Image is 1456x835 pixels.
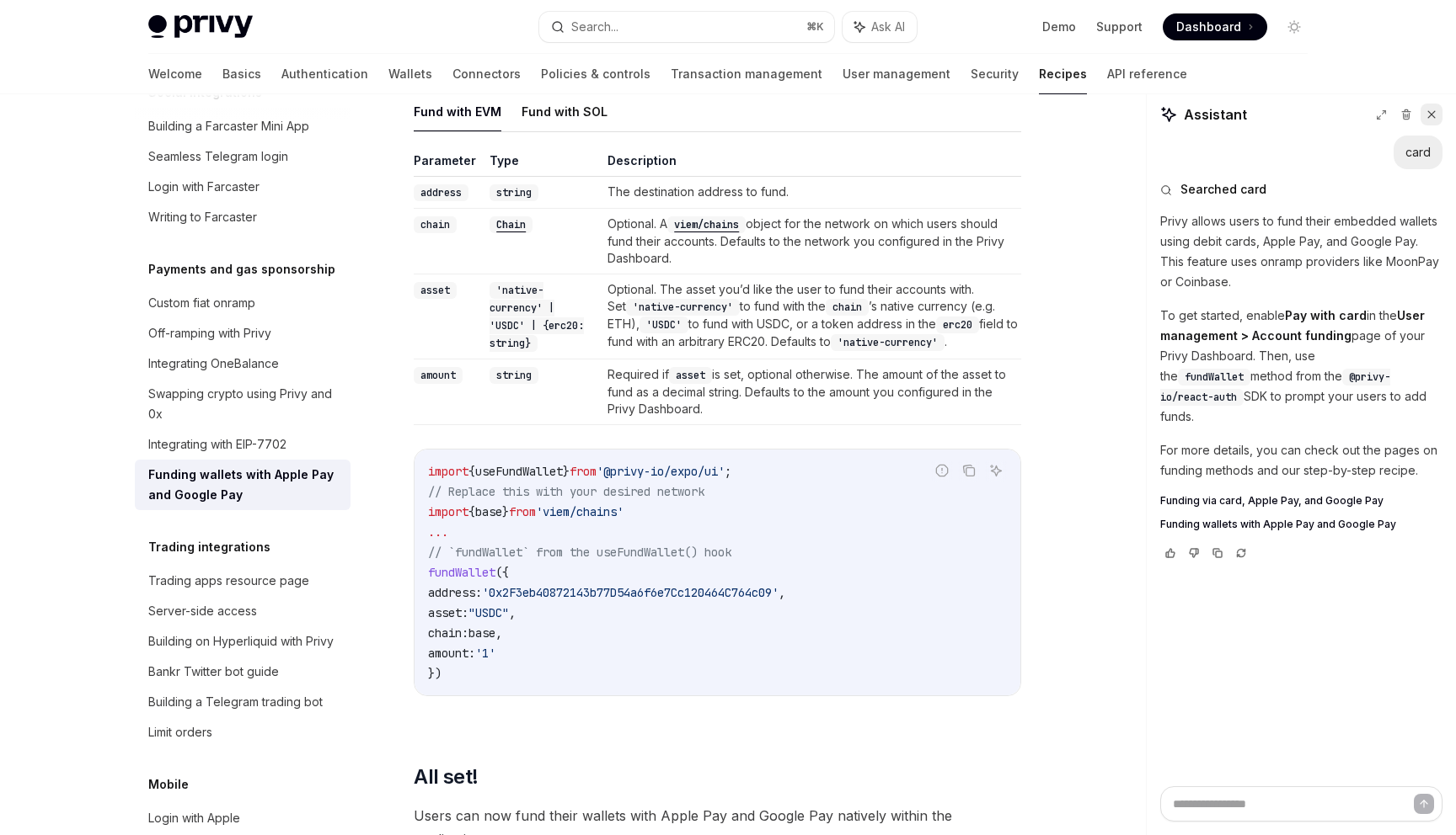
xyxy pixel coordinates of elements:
span: import [428,464,468,479]
span: from [570,464,597,479]
div: Integrating with EIP-7702 [148,434,286,455]
div: card [1405,144,1431,161]
a: User management [843,54,950,94]
button: Searched card [1160,181,1443,198]
code: string [490,367,538,384]
a: Swapping crypto using Privy and 0x [135,379,351,429]
button: Send message [1414,794,1434,814]
span: '0x2F3eb40872143b77D54a6f6e7Cc120464C764c09' [482,585,779,600]
button: Search...⌘K [539,12,834,42]
a: Custom fiat onramp [135,288,351,318]
div: Login with Farcaster [148,177,260,197]
th: Parameter [414,152,483,177]
code: 'native-currency' [626,299,740,316]
a: Limit orders [135,717,351,747]
span: // `fundWallet` from the useFundWallet() hook [428,545,731,560]
a: Integrating OneBalance [135,348,351,379]
button: Copy the contents from the code block [958,460,980,481]
span: { [468,464,475,479]
span: import [428,504,468,519]
h5: Payments and gas sponsorship [148,259,335,279]
p: Privy allows users to fund their embedded wallets using debit cards, Apple Pay, and Google Pay. T... [1160,211,1443,292]
span: '1' [475,646,495,661]
h5: Mobile [148,774,189,795]
td: The destination address to fund. [601,177,1021,209]
td: Optional. A object for the network on which users should fund their accounts. Defaults to the net... [601,209,1021,274]
span: chain: [428,625,468,641]
code: 'native-currency' [831,334,945,351]
a: API reference [1107,54,1187,94]
a: Chain [490,216,533,231]
div: Search... [571,17,618,37]
a: Seamless Telegram login [135,141,351,172]
h5: Trading integrations [148,537,270,557]
code: erc20 [936,316,979,333]
span: ({ [495,565,509,580]
span: Ask AI [871,19,905,35]
span: address: [428,585,482,600]
a: Basics [222,54,261,94]
button: Ask AI [985,460,1007,481]
div: Integrating OneBalance [148,354,279,374]
a: Bankr Twitter bot guide [135,657,351,687]
button: Fund with SOL [522,92,608,131]
code: viem/chains [667,216,746,233]
code: address [414,184,468,201]
p: For more details, you can check out the pages on funding methods and our step-by-step recipe. [1160,440,1443,481]
span: { [468,504,475,519]
div: Swapping crypto using Privy and 0x [148,384,340,424]
span: amount: [428,646,475,661]
td: Optional. The asset you’d like the user to fund their accounts with. Set to fund with the ’s nati... [601,274,1021,359]
td: Required if is set, optional otherwise. The amount of the asset to fund as a decimal string. Defa... [601,359,1021,425]
div: Custom fiat onramp [148,293,255,313]
span: from [509,504,536,519]
span: asset: [428,605,468,620]
a: Support [1096,19,1143,35]
a: Recipes [1039,54,1087,94]
a: Integrating with EIP-7702 [135,429,351,460]
a: Building a Farcaster Mini App [135,111,351,141]
div: Login with Apple [148,808,240,828]
div: Server-side access [148,601,257,621]
a: Funding via card, Apple Pay, and Google Pay [1160,494,1443,508]
div: Writing to Farcaster [148,207,257,227]
div: Bankr Twitter bot guide [148,662,279,682]
span: useFundWallet [475,464,563,479]
code: Chain [490,216,533,233]
a: Login with Apple [135,803,351,833]
div: Funding wallets with Apple Pay and Google Pay [148,465,340,505]
span: Searched card [1180,181,1266,198]
div: Limit orders [148,722,212,742]
span: 'viem/chains' [536,504,624,519]
span: , [509,605,516,620]
a: Dashboard [1163,13,1267,40]
div: Building a Telegram trading bot [148,692,323,712]
code: asset [414,282,457,299]
a: Connectors [452,54,521,94]
a: Welcome [148,54,202,94]
span: , [779,585,785,600]
div: Trading apps resource page [148,571,309,591]
span: All set! [414,763,478,790]
a: Authentication [281,54,368,94]
span: ; [725,464,731,479]
a: Wallets [388,54,432,94]
span: fundWallet [428,565,495,580]
span: } [563,464,570,479]
a: Login with Farcaster [135,172,351,202]
code: chain [414,216,457,233]
th: Description [601,152,1021,177]
span: Dashboard [1176,19,1241,35]
a: Writing to Farcaster [135,202,351,232]
span: Assistant [1184,104,1247,125]
a: viem/chains [667,216,746,231]
a: Server-side access [135,596,351,626]
span: ⌘ K [806,20,824,34]
button: Fund with EVM [414,92,501,131]
code: 'USDC' [640,316,688,333]
div: Off-ramping with Privy [148,323,271,343]
code: asset [669,367,712,384]
a: Demo [1042,19,1076,35]
a: Building a Telegram trading bot [135,687,351,717]
span: base [475,504,502,519]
